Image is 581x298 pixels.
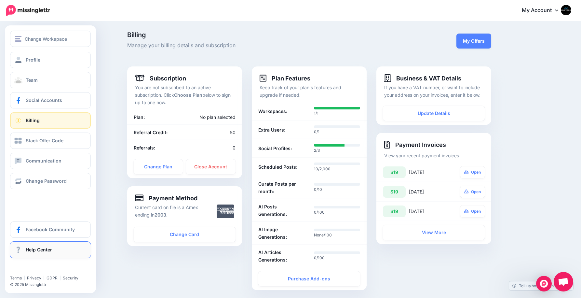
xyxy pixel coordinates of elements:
[314,110,360,117] p: 1/1
[460,166,485,178] a: Open
[6,5,50,16] img: Missinglettr
[258,145,292,152] b: Social Profiles:
[314,209,360,216] p: 0/100
[384,152,483,159] p: View your recent payment invoices.
[409,166,448,178] div: [DATE]
[409,186,448,198] div: [DATE]
[258,126,285,134] b: Extra Users:
[135,204,207,219] p: Current card on file is a Amex ending in .
[24,276,25,280] span: |
[174,92,202,98] b: Choose Plan
[258,248,304,263] b: AI Articles Generations:
[536,276,552,291] div: Open Intercom Messenger
[10,153,91,169] a: Communication
[456,34,491,49] a: My Offers
[409,206,448,217] div: [DATE]
[515,3,571,19] a: My Account
[10,72,91,88] a: Team
[135,84,234,106] p: You are not subscribed to an active subscription. Click below to sign up to one now.
[10,173,91,189] a: Change Password
[10,276,22,280] a: Terms
[166,113,240,121] div: No plan selected
[26,227,75,232] span: Facebook Community
[314,166,360,172] p: 10/2,000
[314,255,360,261] p: 0/100
[134,114,145,120] b: Plan:
[554,272,573,291] a: Open chat
[47,276,58,280] a: GDPR
[10,266,61,273] iframe: Twitter Follow Button
[384,84,483,99] p: If you have a VAT number, or want to include your address on your invoices, enter it below.
[258,163,297,171] b: Scheduled Posts:
[383,106,485,121] a: Update Details
[26,158,61,163] span: Communication
[258,226,304,241] b: AI Image Generations:
[127,41,367,50] span: Manage your billing details and subscription
[134,159,183,174] a: Change Plan
[260,74,310,82] h4: Plan Features
[26,57,40,63] span: Profile
[27,276,41,280] a: Privacy
[15,36,21,42] img: menu.png
[10,221,91,238] a: Facebook Community
[260,84,359,99] p: Keep track of your plan's features and upgrade if needed.
[384,74,461,82] h4: Business & VAT Details
[186,159,236,174] a: Close Account
[314,147,360,154] p: 2/3
[10,242,91,258] a: Help Center
[460,206,485,217] a: Open
[233,145,236,150] span: 0
[384,141,483,149] h4: Payment Invoices
[509,281,573,290] a: Tell us how we can improve
[155,212,166,218] b: 2003
[135,194,198,202] h4: Payment Method
[314,186,360,193] p: 0/10
[10,112,91,129] a: Billing
[258,203,304,218] b: AI Posts Generations:
[460,186,485,198] a: Open
[26,178,67,184] span: Change Password
[383,225,485,240] a: View More
[26,138,63,143] span: Stack Offer Code
[134,227,236,242] a: Change Card
[10,52,91,68] a: Profile
[26,247,52,252] span: Help Center
[134,145,155,150] b: Referrals:
[258,107,287,115] b: Workspaces:
[258,180,304,195] b: Curate Posts per month:
[383,166,406,178] div: $19
[314,129,360,135] p: 0/1
[43,276,45,280] span: |
[26,97,62,103] span: Social Accounts
[10,92,91,108] a: Social Accounts
[383,206,406,217] div: $19
[314,232,360,238] p: None/100
[26,118,40,123] span: Billing
[10,31,91,47] button: Change Workspace
[26,77,38,83] span: Team
[10,133,91,149] a: Stack Offer Code
[127,32,367,38] span: Billing
[63,276,78,280] a: Security
[134,130,168,135] b: Referral Credit:
[25,35,67,43] span: Change Workspace
[383,186,406,198] div: $19
[60,276,61,280] span: |
[135,74,186,82] h4: Subscription
[258,271,360,286] a: Purchase Add-ons
[10,281,96,288] li: © 2025 Missinglettr
[184,129,240,136] div: $0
